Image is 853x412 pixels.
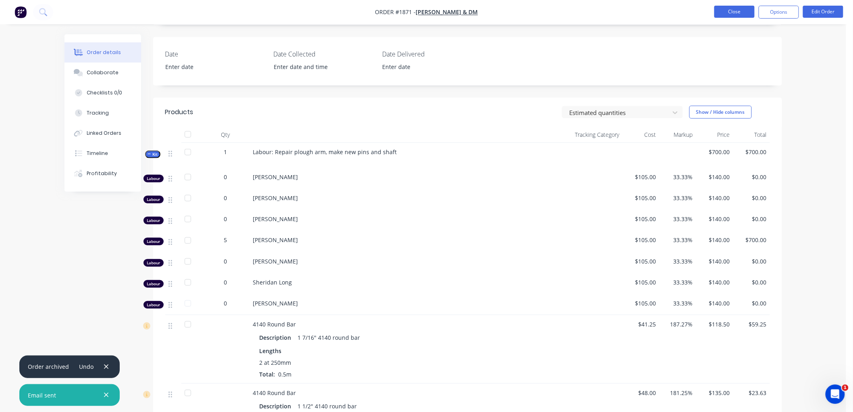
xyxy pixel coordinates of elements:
[144,301,164,309] div: Labour
[663,257,693,266] span: 33.33%
[224,278,227,287] span: 0
[736,148,766,156] span: $700.00
[224,194,227,202] span: 0
[626,194,656,202] span: $105.00
[663,215,693,223] span: 33.33%
[144,196,164,203] div: Labour
[736,257,766,266] span: $0.00
[64,163,141,184] button: Profitability
[626,278,656,287] span: $105.00
[382,49,483,59] label: Date Delivered
[714,6,755,18] button: Close
[826,385,845,404] iframe: Intercom live chat
[736,278,766,287] span: $0.00
[375,8,416,16] span: Order #1871 -
[64,83,141,103] button: Checklists 0/0
[260,370,275,378] span: Total:
[736,194,766,202] span: $0.00
[15,6,27,18] img: Factory
[663,173,693,181] span: 33.33%
[663,236,693,244] span: 33.33%
[736,320,766,328] span: $59.25
[253,257,298,265] span: [PERSON_NAME]
[165,49,266,59] label: Date
[736,389,766,397] span: $23.63
[699,257,730,266] span: $140.00
[736,236,766,244] span: $700.00
[224,148,227,156] span: 1
[663,320,693,328] span: 187.27%
[87,69,119,76] div: Collaborate
[699,148,730,156] span: $700.00
[253,148,397,156] span: Labour: Repair plough arm, make new pins and shaft
[275,370,295,378] span: 0.5m
[699,389,730,397] span: $135.00
[623,127,660,143] div: Cost
[295,332,364,343] div: 1 7/16" 4140 round bar
[626,173,656,181] span: $105.00
[268,61,368,73] input: Enter date and time
[87,150,108,157] div: Timeline
[689,106,752,119] button: Show / Hide columns
[733,127,770,143] div: Total
[260,400,295,412] div: Description
[87,49,121,56] div: Order details
[75,361,98,372] button: Undo
[144,175,164,182] div: Labour
[260,332,295,343] div: Description
[145,151,160,158] button: Kit
[699,194,730,202] span: $140.00
[663,278,693,287] span: 33.33%
[144,217,164,224] div: Labour
[626,215,656,223] span: $105.00
[663,389,693,397] span: 181.25%
[253,215,298,223] span: [PERSON_NAME]
[626,257,656,266] span: $105.00
[64,42,141,63] button: Order details
[626,320,656,328] span: $41.25
[274,49,374,59] label: Date Collected
[699,173,730,181] span: $140.00
[165,107,193,117] div: Products
[64,143,141,163] button: Timeline
[224,257,227,266] span: 0
[663,194,693,202] span: 33.33%
[64,63,141,83] button: Collaborate
[842,385,849,391] span: 1
[87,130,121,137] div: Linked Orders
[144,259,164,267] div: Labour
[295,400,360,412] div: 1 1/2" 4140 round bar
[626,389,656,397] span: $48.00
[64,103,141,123] button: Tracking
[699,215,730,223] span: $140.00
[224,173,227,181] span: 0
[626,236,656,244] span: $105.00
[736,215,766,223] span: $0.00
[144,238,164,245] div: Labour
[416,8,478,16] a: [PERSON_NAME] & DM
[202,127,250,143] div: Qty
[144,280,164,288] div: Labour
[696,127,733,143] div: Price
[224,215,227,223] span: 0
[160,61,260,73] input: Enter date
[260,358,291,367] span: 2 at 250mm
[253,236,298,244] span: [PERSON_NAME]
[28,362,69,371] div: Order archived
[253,320,296,328] span: 4140 Round Bar
[663,299,693,307] span: 33.33%
[377,61,477,73] input: Enter date
[28,391,56,399] div: Email sent
[87,170,117,177] div: Profitability
[532,127,623,143] div: Tracking Category
[660,127,696,143] div: Markup
[253,194,298,202] span: [PERSON_NAME]
[736,299,766,307] span: $0.00
[759,6,799,19] button: Options
[803,6,843,18] button: Edit Order
[260,347,282,355] span: Lengths
[699,299,730,307] span: $140.00
[699,278,730,287] span: $140.00
[736,173,766,181] span: $0.00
